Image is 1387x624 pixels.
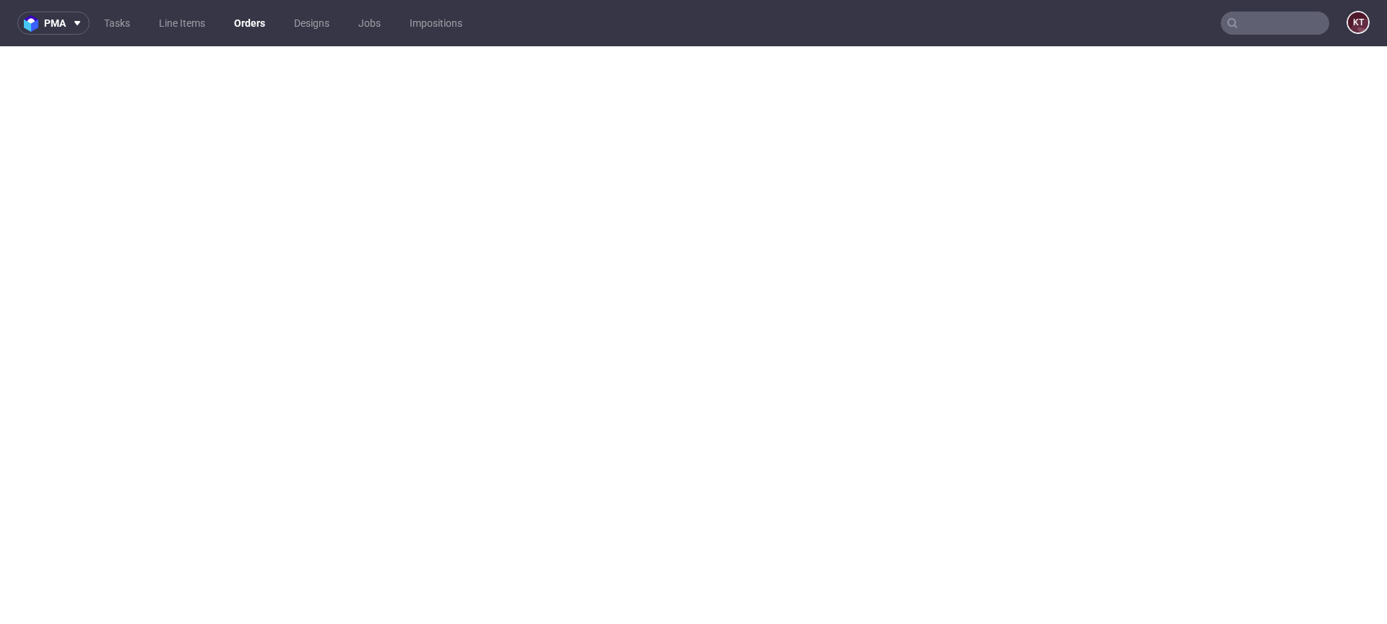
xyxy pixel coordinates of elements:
[350,12,389,35] a: Jobs
[1348,12,1368,33] figcaption: KT
[95,12,139,35] a: Tasks
[24,15,44,32] img: logo
[44,18,66,28] span: pma
[225,12,274,35] a: Orders
[150,12,214,35] a: Line Items
[401,12,471,35] a: Impositions
[285,12,338,35] a: Designs
[17,12,90,35] button: pma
